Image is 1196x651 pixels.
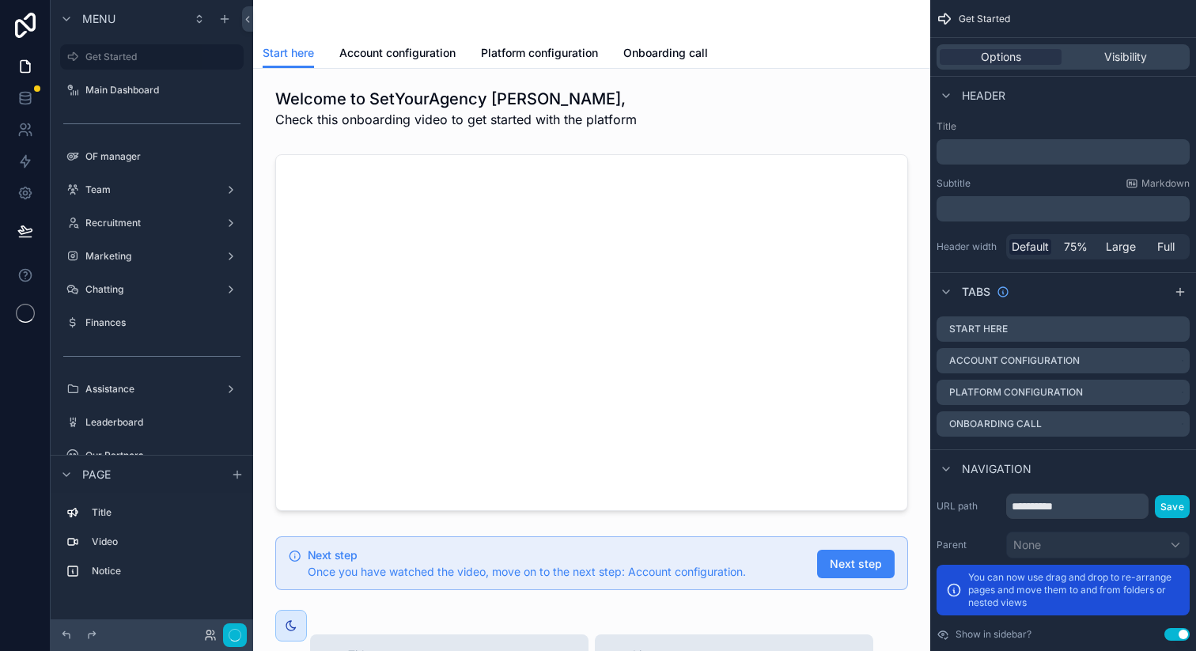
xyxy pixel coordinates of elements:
span: Platform configuration [481,45,598,61]
span: Page [82,467,111,483]
label: Team [85,184,218,196]
button: None [1006,532,1190,558]
label: OF manager [85,150,240,163]
a: Leaderboard [60,410,244,435]
span: Header [962,88,1005,104]
span: Account configuration [339,45,456,61]
label: Our Partners [85,449,240,462]
label: Parent [937,539,1000,551]
label: Marketing [85,250,218,263]
label: Video [92,536,237,548]
label: Header width [937,240,1000,253]
a: Account configuration [339,39,456,70]
p: You can now use drag and drop to re-arrange pages and move them to and from folders or nested views [968,571,1180,609]
a: Markdown [1126,177,1190,190]
div: scrollable content [937,139,1190,165]
label: Recruitment [85,217,218,229]
a: Chatting [60,277,244,302]
label: Notice [92,565,237,577]
a: Finances [60,310,244,335]
span: Tabs [962,284,990,300]
a: Our Partners [60,443,244,468]
label: URL path [937,500,1000,513]
label: Main Dashboard [85,84,240,97]
a: OF manager [60,144,244,169]
span: Full [1157,239,1175,255]
a: Team [60,177,244,202]
span: Onboarding call [623,45,708,61]
span: Large [1106,239,1136,255]
span: Visibility [1104,49,1147,65]
span: 75% [1064,239,1088,255]
span: Start here [263,45,314,61]
span: None [1013,537,1041,553]
label: Assistance [85,383,218,396]
button: Save [1155,495,1190,518]
a: Platform configuration [481,39,598,70]
label: Account configuration [949,354,1080,367]
label: Start here [949,323,1008,335]
a: Main Dashboard [60,78,244,103]
a: Assistance [60,377,244,402]
label: Platform configuration [949,386,1083,399]
label: Finances [85,316,240,329]
div: scrollable content [937,196,1190,221]
span: Options [981,49,1021,65]
span: Menu [82,11,115,27]
label: Title [92,506,237,519]
label: Onboarding call [949,418,1042,430]
a: Onboarding call [623,39,708,70]
span: Default [1012,239,1049,255]
a: Recruitment [60,210,244,236]
a: Get Started [60,44,244,70]
span: Get Started [959,13,1010,25]
label: Leaderboard [85,416,240,429]
span: Markdown [1141,177,1190,190]
label: Get Started [85,51,234,63]
a: Start here [263,39,314,69]
label: Chatting [85,283,218,296]
label: Title [937,120,1190,133]
label: Subtitle [937,177,971,190]
div: scrollable content [51,493,253,600]
a: Marketing [60,244,244,269]
span: Navigation [962,461,1031,477]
